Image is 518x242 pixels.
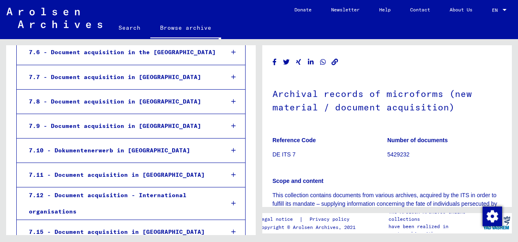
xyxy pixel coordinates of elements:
[23,187,218,219] div: 7.12 - Document acquisition - International organisations
[270,57,279,67] button: Share on Facebook
[23,94,218,110] div: 7.8 - Document acquisition in [GEOGRAPHIC_DATA]
[23,224,218,240] div: 7.15 - Document acquisition in [GEOGRAPHIC_DATA]
[23,167,218,183] div: 7.11 - Document acquisition in [GEOGRAPHIC_DATA]
[272,150,387,159] p: DE ITS 7
[150,18,221,39] a: Browse archive
[259,224,359,231] p: Copyright © Arolsen Archives, 2021
[272,75,502,124] h1: Archival records of microforms (new material / document acquisition)
[282,57,291,67] button: Share on Twitter
[387,150,502,159] p: 5429232
[259,215,359,224] div: |
[23,143,218,158] div: 7.10 - Dokumentenerwerb in [GEOGRAPHIC_DATA]
[272,191,502,217] p: This collection contains documents from various archives, acquired by the ITS in order to fulfill...
[23,69,218,85] div: 7.7 - Document acquisition in [GEOGRAPHIC_DATA]
[388,223,481,238] p: have been realized in partnership with
[272,137,316,143] b: Reference Code
[481,213,512,233] img: yv_logo.png
[492,7,498,13] mat-select-trigger: EN
[303,215,359,224] a: Privacy policy
[387,137,448,143] b: Number of documents
[259,215,299,224] a: Legal notice
[109,18,150,37] a: Search
[7,8,102,28] img: Arolsen_neg.svg
[272,178,323,184] b: Scope and content
[307,57,315,67] button: Share on LinkedIn
[23,118,218,134] div: 7.9 - Document acquisition in [GEOGRAPHIC_DATA]
[483,207,502,226] img: Zustimmung ändern
[331,57,339,67] button: Copy link
[294,57,303,67] button: Share on Xing
[388,208,481,223] p: The Arolsen Archives online collections
[319,57,327,67] button: Share on WhatsApp
[482,206,502,226] div: Zustimmung ändern
[23,44,218,60] div: 7.6 - Document acquisition in the [GEOGRAPHIC_DATA]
